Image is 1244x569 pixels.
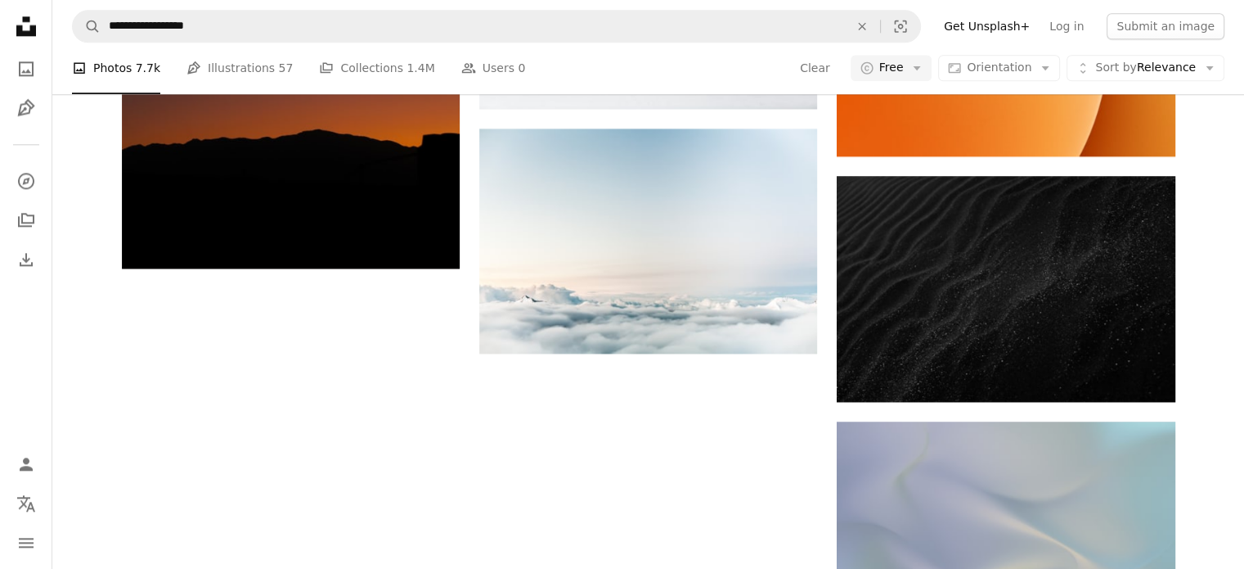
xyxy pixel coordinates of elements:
[279,60,294,78] span: 57
[10,10,43,46] a: Home — Unsplash
[10,526,43,559] button: Menu
[1107,13,1224,39] button: Submit an image
[1095,61,1196,77] span: Relevance
[881,11,920,42] button: Visual search
[518,60,525,78] span: 0
[879,61,904,77] span: Free
[406,60,434,78] span: 1.4M
[10,165,43,197] a: Explore
[461,43,526,95] a: Users 0
[837,176,1174,401] img: grey sand wave
[967,61,1031,75] span: Orientation
[319,43,434,95] a: Collections 1.4M
[10,448,43,481] a: Log in / Sign up
[72,10,921,43] form: Find visuals sitewide
[844,11,880,42] button: Clear
[934,13,1040,39] a: Get Unsplash+
[10,92,43,124] a: Illustrations
[10,204,43,237] a: Collections
[479,233,817,248] a: white clouds during daytime
[10,52,43,85] a: Photos
[479,129,817,354] img: white clouds during daytime
[938,56,1060,82] button: Orientation
[799,56,831,82] button: Clear
[851,56,932,82] button: Free
[1040,13,1094,39] a: Log in
[837,281,1174,296] a: grey sand wave
[186,43,293,95] a: Illustrations 57
[1067,56,1224,82] button: Sort byRelevance
[10,487,43,520] button: Language
[1095,61,1136,75] span: Sort by
[73,11,101,42] button: Search Unsplash
[10,243,43,276] a: Download History
[837,526,1174,541] a: white textile in close up image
